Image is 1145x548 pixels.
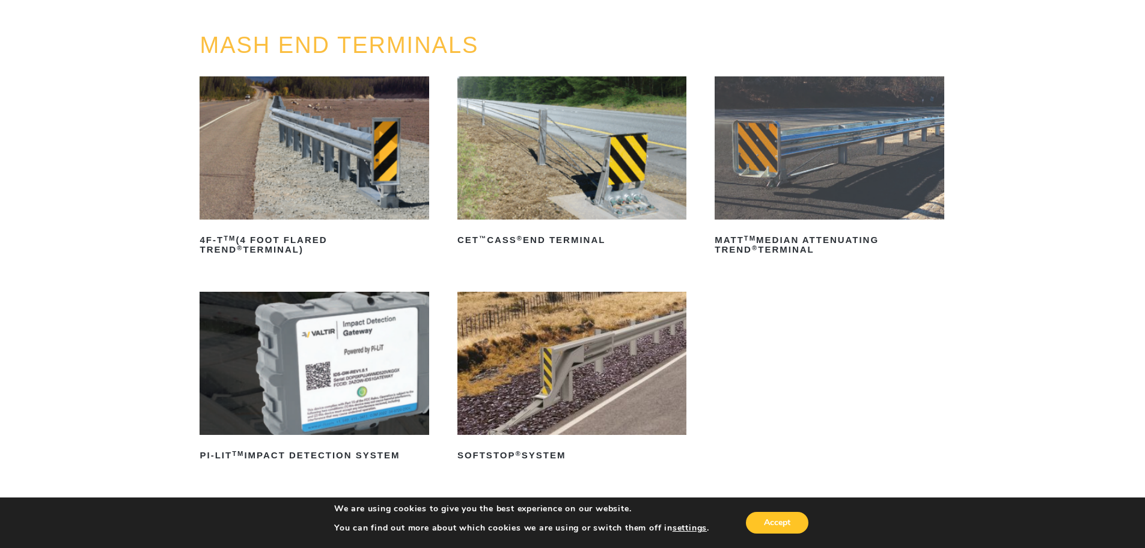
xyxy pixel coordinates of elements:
[457,292,686,435] img: SoftStop System End Terminal
[715,76,944,259] a: MATTTMMedian Attenuating TREND®Terminal
[200,292,429,465] a: PI-LITTMImpact Detection System
[237,244,243,251] sup: ®
[200,230,429,259] h2: 4F-T (4 Foot Flared TREND Terminal)
[752,244,758,251] sup: ®
[232,450,244,457] sup: TM
[457,230,686,250] h2: CET CASS End Terminal
[334,503,709,514] p: We are using cookies to give you the best experience on our website.
[200,76,429,259] a: 4F-TTM(4 Foot Flared TREND®Terminal)
[746,512,808,534] button: Accept
[200,32,478,58] a: MASH END TERMINALS
[334,523,709,534] p: You can find out more about which cookies we are using or switch them off in .
[224,235,236,242] sup: TM
[744,235,756,242] sup: TM
[673,523,707,534] button: settings
[457,76,686,250] a: CET™CASS®End Terminal
[457,446,686,465] h2: SoftStop System
[479,235,487,242] sup: ™
[200,446,429,465] h2: PI-LIT Impact Detection System
[457,292,686,465] a: SoftStop®System
[517,235,523,242] sup: ®
[715,230,944,259] h2: MATT Median Attenuating TREND Terminal
[515,450,521,457] sup: ®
